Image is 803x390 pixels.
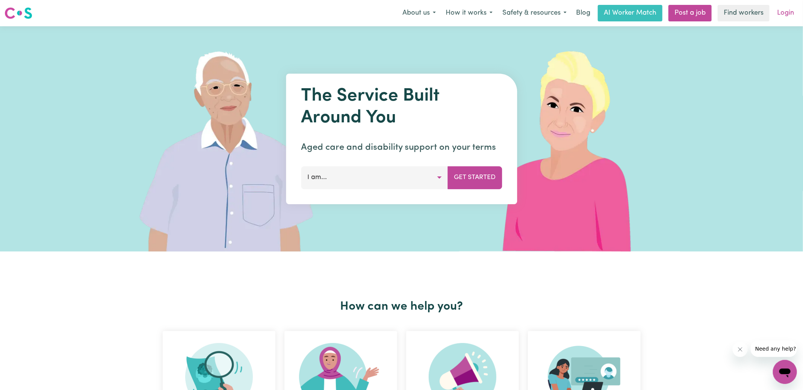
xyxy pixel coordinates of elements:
iframe: Close message [733,342,748,357]
a: Login [773,5,798,21]
a: Post a job [668,5,712,21]
button: I am... [301,166,448,189]
a: Find workers [718,5,770,21]
a: Careseekers logo [5,5,32,22]
p: Aged care and disability support on your terms [301,141,502,154]
button: How it works [441,5,498,21]
button: Get Started [448,166,502,189]
a: AI Worker Match [598,5,662,21]
button: About us [398,5,441,21]
a: Blog [572,5,595,21]
iframe: Message from company [751,340,797,357]
h1: The Service Built Around You [301,86,502,129]
h2: How can we help you? [158,300,645,314]
iframe: Button to launch messaging window [773,360,797,384]
button: Safety & resources [498,5,572,21]
img: Careseekers logo [5,6,32,20]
